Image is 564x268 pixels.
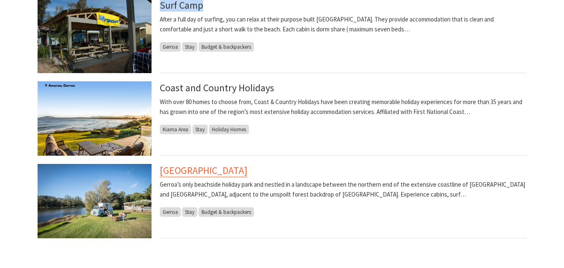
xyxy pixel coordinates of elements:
span: Stay [182,42,197,52]
span: Budget & backpackers [199,207,254,217]
p: After a full day of surfing, you can relax at their purpose built [GEOGRAPHIC_DATA]. They provide... [160,14,526,34]
span: Gerroa [160,42,181,52]
span: Holiday Homes [209,125,249,134]
span: Stay [192,125,208,134]
a: [GEOGRAPHIC_DATA] [160,164,247,177]
span: Kiama Area [160,125,191,134]
span: Gerroa [160,207,181,217]
a: Coast and Country Holidays [160,81,274,94]
span: Budget & backpackers [199,42,254,52]
p: With over 80 homes to choose from, Coast & Country Holidays have been creating memorable holiday ... [160,97,526,117]
p: Gerroa’s only beachside holiday park and nestled in a landscape between the northern end of the e... [160,180,526,199]
img: Combi Van, Camping, Caravanning, Sites along Crooked River at Seven Mile Beach Holiday Park [38,164,152,238]
span: Stay [182,207,197,217]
